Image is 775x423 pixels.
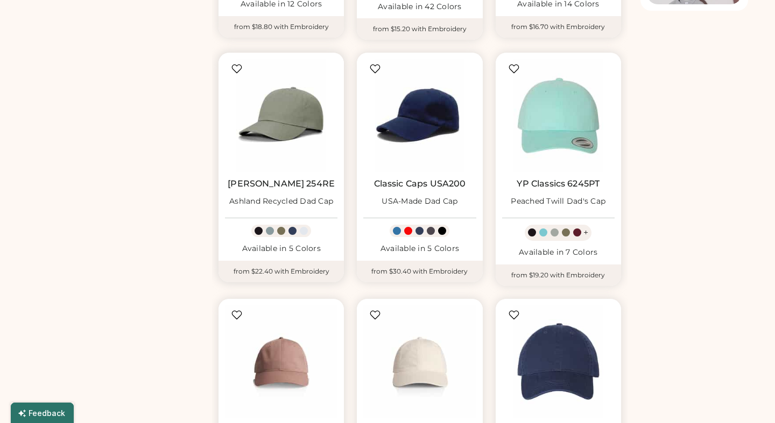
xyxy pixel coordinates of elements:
img: Classic Caps USA200 USA-Made Dad Cap [363,59,476,171]
div: from $22.40 with Embroidery [219,261,344,282]
img: AS Colour 1135 Access Cord Cap [363,305,476,418]
div: Available in 7 Colors [502,247,615,258]
img: Richardson 254RE Ashland Recycled Dad Cap [225,59,337,171]
img: AS Colour 1130 Access Cap [225,305,337,418]
a: [PERSON_NAME] 254RE [228,178,335,189]
div: from $19.20 with Embroidery [496,264,621,286]
div: Available in 5 Colors [225,243,337,254]
a: YP Classics 6245PT [517,178,600,189]
div: Peached Twill Dad's Cap [511,196,605,207]
div: Available in 42 Colors [363,2,476,12]
a: Classic Caps USA200 [374,178,466,189]
img: YP Classics 6245PT Peached Twill Dad's Cap [502,59,615,171]
img: CAP AMERICA i1002 Relaxed Golf Dad Hat [502,305,615,418]
div: from $15.20 with Embroidery [357,18,482,40]
div: Available in 5 Colors [363,243,476,254]
div: from $18.80 with Embroidery [219,16,344,38]
div: Ashland Recycled Dad Cap [229,196,333,207]
div: + [583,227,588,239]
div: USA-Made Dad Cap [382,196,457,207]
div: from $16.70 with Embroidery [496,16,621,38]
div: from $30.40 with Embroidery [357,261,482,282]
iframe: Front Chat [724,375,770,421]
